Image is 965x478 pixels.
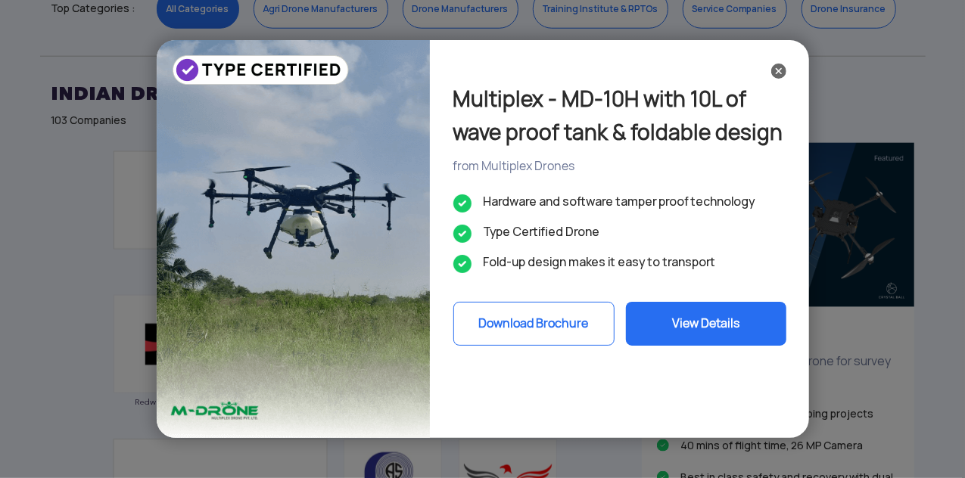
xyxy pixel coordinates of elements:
div: from Multiplex Drones [453,158,786,175]
button: Download Brochure [453,302,615,346]
li: Type Certified Drone [453,223,786,241]
img: ic_close_black.svg [771,64,786,79]
li: Hardware and software tamper proof technology [453,193,786,211]
img: bg_multiplexpopup_sky.png [157,40,431,438]
div: Multiplex - MD-10H with 10L of wave proof tank & foldable design [453,82,786,149]
button: View Details [626,302,786,346]
li: Fold-up design makes it easy to transport [453,253,786,272]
